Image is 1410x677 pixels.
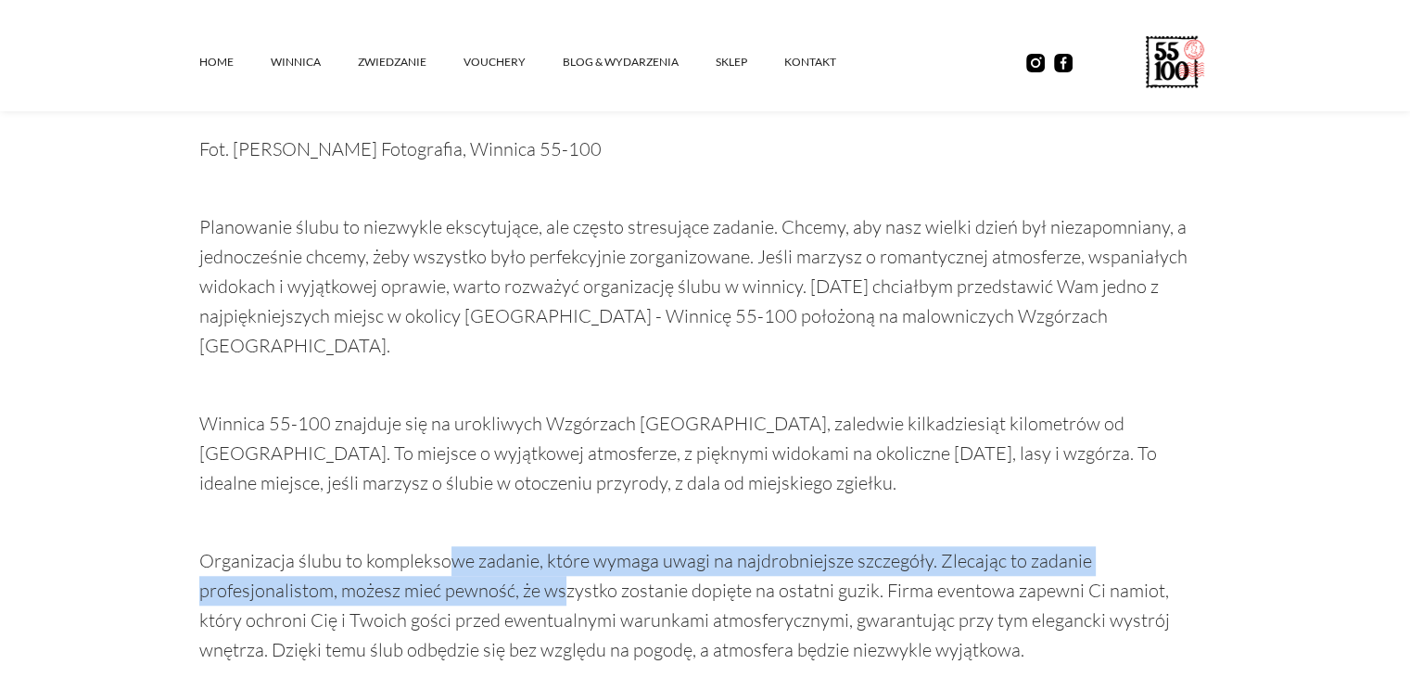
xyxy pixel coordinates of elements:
[199,546,1212,665] p: Organizacja ślubu to kompleksowe zadanie, które wymaga uwagi na najdrobniejsze szczegóły. Zlecają...
[716,34,784,90] a: SKLEP
[199,173,1212,203] p: ‍
[563,34,716,90] a: Blog & Wydarzenia
[358,34,464,90] a: ZWIEDZANIE
[271,34,358,90] a: winnica
[199,370,1212,400] p: ‍
[464,34,563,90] a: vouchery
[199,212,1212,361] p: Planowanie ślubu to niezwykle ekscytujące, ale często stresujące zadanie. Chcemy, aby nasz wielki...
[199,507,1212,537] p: ‍
[199,134,1212,164] p: Fot. [PERSON_NAME] Fotografia, Winnica 55-100
[784,34,873,90] a: kontakt
[199,409,1212,498] p: Winnica 55-100 znajduje się na urokliwych Wzgórzach [GEOGRAPHIC_DATA], zaledwie kilkadziesiąt kil...
[199,34,271,90] a: Home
